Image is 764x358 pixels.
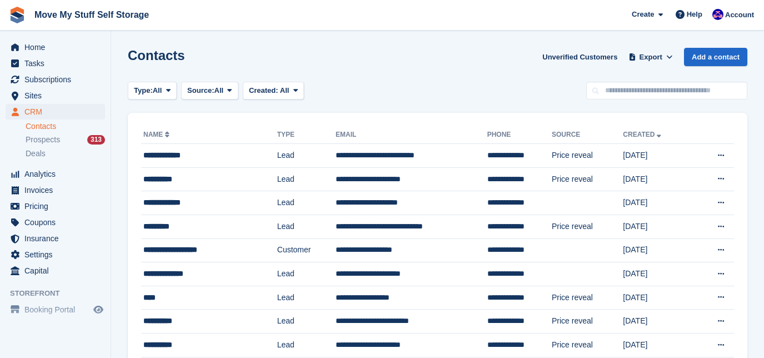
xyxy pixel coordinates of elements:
[128,48,185,63] h1: Contacts
[181,82,238,100] button: Source: All
[277,167,336,191] td: Lead
[277,238,336,262] td: Customer
[725,9,754,21] span: Account
[6,198,105,214] a: menu
[24,72,91,87] span: Subscriptions
[6,231,105,246] a: menu
[6,166,105,182] a: menu
[6,72,105,87] a: menu
[6,247,105,262] a: menu
[24,88,91,103] span: Sites
[6,263,105,279] a: menu
[24,166,91,182] span: Analytics
[552,167,623,191] td: Price reveal
[538,48,622,66] a: Unverified Customers
[10,288,111,299] span: Storefront
[277,333,336,357] td: Lead
[623,333,693,357] td: [DATE]
[552,333,623,357] td: Price reveal
[6,104,105,120] a: menu
[128,82,177,100] button: Type: All
[277,126,336,144] th: Type
[684,48,747,66] a: Add a contact
[277,215,336,238] td: Lead
[623,310,693,334] td: [DATE]
[24,56,91,71] span: Tasks
[143,131,172,138] a: Name
[6,215,105,230] a: menu
[24,247,91,262] span: Settings
[24,39,91,55] span: Home
[623,191,693,215] td: [DATE]
[24,215,91,230] span: Coupons
[134,85,153,96] span: Type:
[26,148,105,160] a: Deals
[277,144,336,168] td: Lead
[623,286,693,310] td: [DATE]
[249,86,278,95] span: Created:
[687,9,702,20] span: Help
[277,262,336,286] td: Lead
[24,182,91,198] span: Invoices
[24,231,91,246] span: Insurance
[552,286,623,310] td: Price reveal
[712,9,723,20] img: Jade Whetnall
[153,85,162,96] span: All
[552,126,623,144] th: Source
[623,262,693,286] td: [DATE]
[243,82,304,100] button: Created: All
[277,310,336,334] td: Lead
[30,6,153,24] a: Move My Stuff Self Storage
[214,85,224,96] span: All
[187,85,214,96] span: Source:
[552,215,623,238] td: Price reveal
[24,263,91,279] span: Capital
[26,134,105,146] a: Prospects 313
[6,56,105,71] a: menu
[24,302,91,317] span: Booking Portal
[87,135,105,145] div: 313
[623,131,663,138] a: Created
[26,121,105,132] a: Contacts
[24,198,91,214] span: Pricing
[24,104,91,120] span: CRM
[487,126,552,144] th: Phone
[632,9,654,20] span: Create
[336,126,487,144] th: Email
[277,191,336,215] td: Lead
[280,86,289,95] span: All
[26,135,60,145] span: Prospects
[6,302,105,317] a: menu
[626,48,675,66] button: Export
[623,167,693,191] td: [DATE]
[92,303,105,316] a: Preview store
[6,39,105,55] a: menu
[26,148,46,159] span: Deals
[6,88,105,103] a: menu
[277,286,336,310] td: Lead
[623,215,693,238] td: [DATE]
[6,182,105,198] a: menu
[552,144,623,168] td: Price reveal
[623,238,693,262] td: [DATE]
[9,7,26,23] img: stora-icon-8386f47178a22dfd0bd8f6a31ec36ba5ce8667c1dd55bd0f319d3a0aa187defe.svg
[552,310,623,334] td: Price reveal
[623,144,693,168] td: [DATE]
[640,52,662,63] span: Export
